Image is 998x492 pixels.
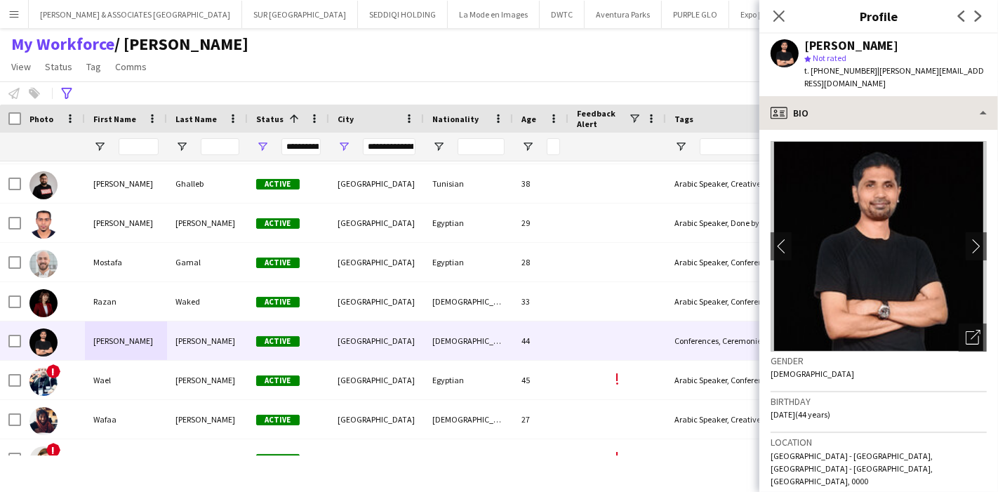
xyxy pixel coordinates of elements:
div: [DEMOGRAPHIC_DATA] [424,282,513,321]
div: 29 [513,204,568,242]
span: City [338,114,354,124]
span: Tag [86,60,101,73]
div: [GEOGRAPHIC_DATA] [329,400,424,439]
span: Age [521,114,536,124]
input: Age Filter Input [547,138,560,155]
div: [DEMOGRAPHIC_DATA] [424,321,513,360]
h3: Location [771,436,987,448]
img: Wafaa Gaafar [29,407,58,435]
div: [PERSON_NAME] [167,321,248,360]
span: Status [256,114,284,124]
span: Active [256,454,300,465]
div: 44 [513,321,568,360]
div: 35 [513,439,568,478]
span: Feedback Alert [577,108,628,129]
button: Open Filter Menu [674,140,687,153]
div: Waked [167,282,248,321]
span: First Name [93,114,136,124]
div: 27 [513,400,568,439]
span: [DATE] (44 years) [771,409,830,420]
span: ! [615,446,620,468]
span: Photo [29,114,53,124]
span: Last Name [175,114,217,124]
input: Last Name Filter Input [201,138,239,155]
button: PURPLE GLO [662,1,729,28]
div: 28 [513,243,568,281]
a: Status [39,58,78,76]
input: First Name Filter Input [119,138,159,155]
span: Not rated [813,53,846,63]
span: View [11,60,31,73]
img: Wael Mahmoud [29,368,58,396]
div: Egyptian [424,204,513,242]
span: Status [45,60,72,73]
button: Open Filter Menu [256,140,269,153]
div: Wael [85,361,167,399]
button: Open Filter Menu [432,140,445,153]
button: Open Filter Menu [175,140,188,153]
h3: Birthday [771,395,987,408]
span: Active [256,218,300,229]
img: Mehdi Ghalleb [29,171,58,199]
div: [GEOGRAPHIC_DATA] [329,321,424,360]
div: 38 [513,164,568,203]
div: [GEOGRAPHIC_DATA] [329,361,424,399]
div: [DEMOGRAPHIC_DATA] [167,439,248,478]
a: Tag [81,58,107,76]
button: [PERSON_NAME] & ASSOCIATES [GEOGRAPHIC_DATA] [29,1,242,28]
button: Open Filter Menu [93,140,106,153]
div: [GEOGRAPHIC_DATA] [329,164,424,203]
div: Ghalleb [167,164,248,203]
img: mohamed abdalla [29,211,58,239]
div: Bio [759,96,998,130]
div: Egyptian [424,361,513,399]
button: SUR [GEOGRAPHIC_DATA] [242,1,358,28]
a: Comms [109,58,152,76]
div: [PERSON_NAME] [85,164,167,203]
div: [GEOGRAPHIC_DATA] [329,439,424,478]
span: ! [615,368,620,390]
div: Razan [85,282,167,321]
button: Open Filter Menu [521,140,534,153]
div: [GEOGRAPHIC_DATA] [329,282,424,321]
span: Active [256,297,300,307]
img: Yana Kirsanava [29,446,58,474]
span: Active [256,179,300,190]
span: Comms [115,60,147,73]
button: Open Filter Menu [338,140,350,153]
span: [DEMOGRAPHIC_DATA] [771,368,854,379]
div: [GEOGRAPHIC_DATA] [329,204,424,242]
img: Mostafa Gamal [29,250,58,278]
div: [PERSON_NAME] [85,321,167,360]
span: | [PERSON_NAME][EMAIL_ADDRESS][DOMAIN_NAME] [804,65,984,88]
div: 33 [513,282,568,321]
div: [PERSON_NAME] [85,204,167,242]
a: View [6,58,36,76]
div: 45 [513,361,568,399]
h3: Gender [771,354,987,367]
span: Julie [114,34,248,55]
span: Nationality [432,114,479,124]
a: My Workforce [11,34,114,55]
div: Yana [85,439,167,478]
div: [DEMOGRAPHIC_DATA] [424,400,513,439]
h3: Profile [759,7,998,25]
span: Active [256,336,300,347]
button: Expo [GEOGRAPHIC_DATA] [729,1,847,28]
span: ! [46,364,60,378]
button: DWTC [540,1,585,28]
button: Aventura Parks [585,1,662,28]
img: Crew avatar or photo [771,141,987,352]
input: Nationality Filter Input [458,138,505,155]
div: Belarusian [424,439,513,478]
div: Open photos pop-in [959,324,987,352]
span: t. [PHONE_NUMBER] [804,65,877,76]
span: Tags [674,114,693,124]
div: [GEOGRAPHIC_DATA] [329,243,424,281]
div: [PERSON_NAME] [167,204,248,242]
div: Tunisian [424,164,513,203]
img: Razan Waked [29,289,58,317]
img: SHELDON D [29,328,58,357]
app-action-btn: Advanced filters [58,85,75,102]
div: [PERSON_NAME] [167,361,248,399]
